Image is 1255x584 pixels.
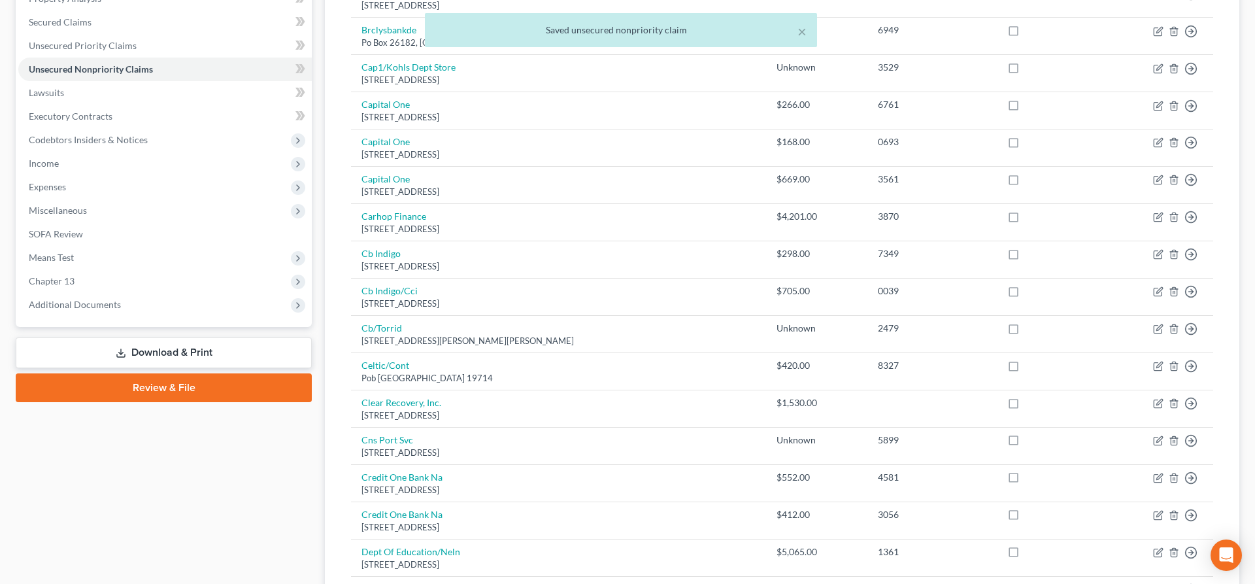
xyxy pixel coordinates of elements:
span: Lawsuits [29,87,64,98]
div: Saved unsecured nonpriority claim [435,24,807,37]
span: Chapter 13 [29,275,75,286]
a: Capital One [361,173,410,184]
div: 2479 [878,322,986,335]
div: [STREET_ADDRESS] [361,484,756,496]
div: $5,065.00 [777,545,857,558]
div: Pob [GEOGRAPHIC_DATA] 19714 [361,372,756,385]
a: Clear Recovery, Inc. [361,397,441,408]
a: Download & Print [16,337,312,368]
a: Dept Of Education/Neln [361,546,460,557]
div: $1,530.00 [777,396,857,409]
a: Capital One [361,99,410,110]
a: Cns Port Svc [361,434,413,445]
span: Executory Contracts [29,111,112,122]
div: $298.00 [777,247,857,260]
a: Cb Indigo/Cci [361,285,418,296]
div: Unknown [777,322,857,335]
a: SOFA Review [18,222,312,246]
div: 6761 [878,98,986,111]
div: Unknown [777,61,857,74]
div: Open Intercom Messenger [1211,540,1242,571]
div: 1361 [878,545,986,558]
div: 3870 [878,210,986,223]
div: $705.00 [777,284,857,298]
a: Review & File [16,373,312,402]
div: [STREET_ADDRESS] [361,260,756,273]
div: [STREET_ADDRESS] [361,223,756,235]
a: Credit One Bank Na [361,472,443,483]
span: Codebtors Insiders & Notices [29,134,148,145]
a: Cb Indigo [361,248,401,259]
div: 3056 [878,508,986,521]
a: Executory Contracts [18,105,312,128]
a: Cb/Torrid [361,322,402,334]
div: $420.00 [777,359,857,372]
span: Miscellaneous [29,205,87,216]
div: [STREET_ADDRESS] [361,74,756,86]
a: Carhop Finance [361,211,426,222]
div: [STREET_ADDRESS] [361,111,756,124]
span: Income [29,158,59,169]
div: [STREET_ADDRESS] [361,148,756,161]
div: 7349 [878,247,986,260]
a: Cap1/Kohls Dept Store [361,61,456,73]
div: $412.00 [777,508,857,521]
div: $552.00 [777,471,857,484]
a: Lawsuits [18,81,312,105]
div: 3561 [878,173,986,186]
div: $168.00 [777,135,857,148]
span: Unsecured Nonpriority Claims [29,63,153,75]
div: $669.00 [777,173,857,186]
div: 0693 [878,135,986,148]
div: [STREET_ADDRESS] [361,409,756,422]
div: $266.00 [777,98,857,111]
div: 5899 [878,434,986,447]
span: Additional Documents [29,299,121,310]
div: $4,201.00 [777,210,857,223]
span: SOFA Review [29,228,83,239]
div: 3529 [878,61,986,74]
div: Unknown [777,434,857,447]
div: [STREET_ADDRESS] [361,298,756,310]
div: [STREET_ADDRESS] [361,447,756,459]
div: 4581 [878,471,986,484]
a: Secured Claims [18,10,312,34]
a: Credit One Bank Na [361,509,443,520]
div: [STREET_ADDRESS] [361,558,756,571]
span: Means Test [29,252,74,263]
button: × [797,24,807,39]
div: 0039 [878,284,986,298]
a: Unsecured Nonpriority Claims [18,58,312,81]
span: Expenses [29,181,66,192]
a: Capital One [361,136,410,147]
div: [STREET_ADDRESS][PERSON_NAME][PERSON_NAME] [361,335,756,347]
div: [STREET_ADDRESS] [361,521,756,534]
div: [STREET_ADDRESS] [361,186,756,198]
div: 8327 [878,359,986,372]
a: Celtic/Cont [361,360,409,371]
